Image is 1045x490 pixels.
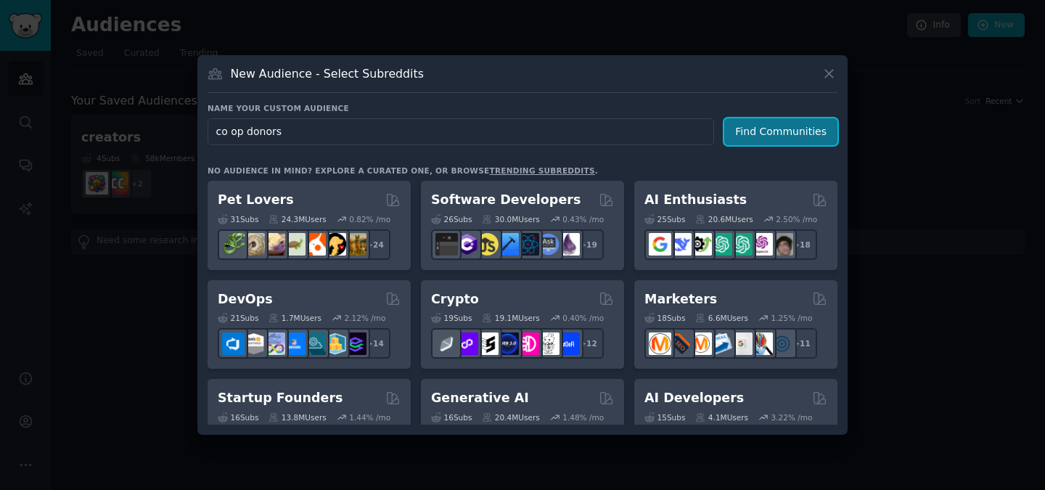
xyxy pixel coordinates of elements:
a: trending subreddits [489,166,594,175]
div: 30.0M Users [482,214,539,224]
img: learnjavascript [476,233,499,256]
img: chatgpt_promptDesign [710,233,732,256]
div: 1.48 % /mo [562,412,604,422]
img: googleads [730,332,753,355]
div: + 19 [573,229,604,260]
div: 24.3M Users [269,214,326,224]
div: + 12 [573,328,604,359]
div: + 18 [787,229,817,260]
div: 13.8M Users [269,412,326,422]
div: 21 Sub s [218,313,258,323]
h3: Name your custom audience [208,103,837,113]
img: web3 [496,332,519,355]
div: 20.4M Users [482,412,539,422]
img: dogbreed [344,233,366,256]
img: iOSProgramming [496,233,519,256]
img: GoogleGeminiAI [649,233,671,256]
img: platformengineering [303,332,326,355]
img: defi_ [557,332,580,355]
h2: Marketers [644,290,717,309]
div: 18 Sub s [644,313,685,323]
img: chatgpt_prompts_ [730,233,753,256]
div: 1.44 % /mo [349,412,390,422]
img: software [435,233,458,256]
input: Pick a short name, like "Digital Marketers" or "Movie-Goers" [208,118,714,145]
h2: Startup Founders [218,389,343,407]
div: 19 Sub s [431,313,472,323]
img: aws_cdk [324,332,346,355]
h2: Generative AI [431,389,529,407]
img: AskComputerScience [537,233,560,256]
div: No audience in mind? Explore a curated one, or browse . [208,166,598,176]
img: DevOpsLinks [283,332,306,355]
img: turtle [283,233,306,256]
button: Find Communities [724,118,837,145]
img: defiblockchain [517,332,539,355]
div: 19.1M Users [482,313,539,323]
img: DeepSeek [669,233,692,256]
h2: DevOps [218,290,273,309]
img: herpetology [222,233,245,256]
img: leopardgeckos [263,233,285,256]
div: 2.12 % /mo [345,313,386,323]
img: cockatiel [303,233,326,256]
img: AWS_Certified_Experts [242,332,265,355]
div: + 11 [787,328,817,359]
img: content_marketing [649,332,671,355]
img: OnlineMarketing [771,332,793,355]
div: 0.43 % /mo [562,214,604,224]
div: 26 Sub s [431,214,472,224]
div: 1.25 % /mo [771,313,813,323]
div: + 24 [360,229,390,260]
img: azuredevops [222,332,245,355]
img: ethstaker [476,332,499,355]
h2: Software Developers [431,191,581,209]
div: 16 Sub s [218,412,258,422]
div: 3.22 % /mo [771,412,813,422]
div: 2.50 % /mo [776,214,817,224]
img: 0xPolygon [456,332,478,355]
div: 0.82 % /mo [349,214,390,224]
h2: Crypto [431,290,479,309]
img: ethfinance [435,332,458,355]
img: reactnative [517,233,539,256]
h3: New Audience - Select Subreddits [231,66,424,81]
img: AskMarketing [689,332,712,355]
img: OpenAIDev [750,233,773,256]
img: PetAdvice [324,233,346,256]
div: 1.7M Users [269,313,321,323]
img: PlatformEngineers [344,332,366,355]
div: 25 Sub s [644,214,685,224]
img: Emailmarketing [710,332,732,355]
img: AItoolsCatalog [689,233,712,256]
div: 16 Sub s [431,412,472,422]
div: 31 Sub s [218,214,258,224]
h2: AI Enthusiasts [644,191,747,209]
img: MarketingResearch [750,332,773,355]
div: 20.6M Users [695,214,753,224]
img: CryptoNews [537,332,560,355]
div: 6.6M Users [695,313,748,323]
img: ballpython [242,233,265,256]
img: ArtificalIntelligence [771,233,793,256]
div: 0.40 % /mo [562,313,604,323]
div: 15 Sub s [644,412,685,422]
img: csharp [456,233,478,256]
img: Docker_DevOps [263,332,285,355]
div: + 14 [360,328,390,359]
div: 4.1M Users [695,412,748,422]
img: elixir [557,233,580,256]
img: bigseo [669,332,692,355]
h2: Pet Lovers [218,191,294,209]
h2: AI Developers [644,389,744,407]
